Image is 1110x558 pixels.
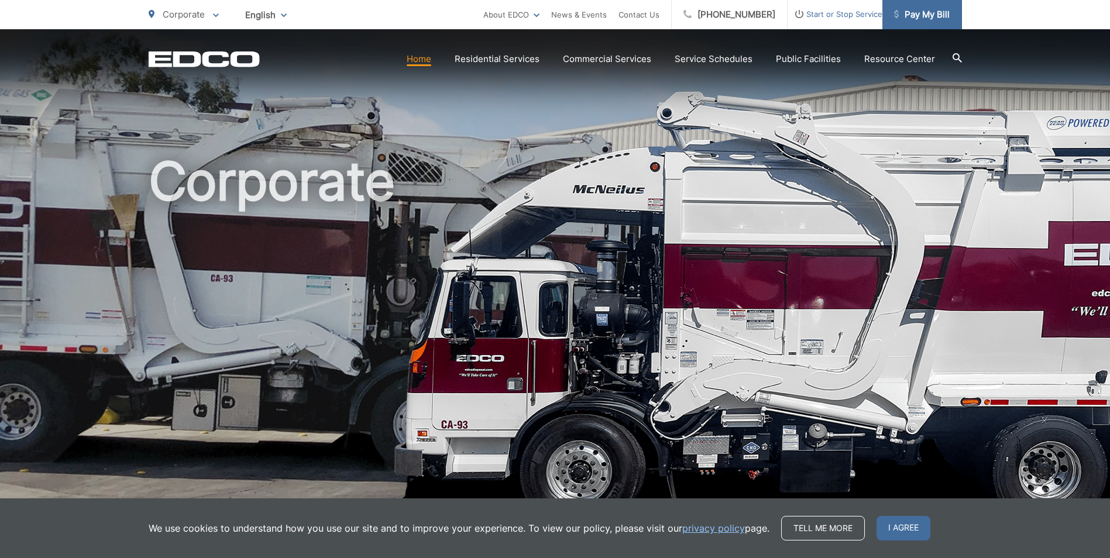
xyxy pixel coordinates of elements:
[618,8,659,22] a: Contact Us
[163,9,205,20] span: Corporate
[149,51,260,67] a: EDCD logo. Return to the homepage.
[682,521,745,535] a: privacy policy
[407,52,431,66] a: Home
[877,516,930,540] span: I agree
[455,52,539,66] a: Residential Services
[149,521,769,535] p: We use cookies to understand how you use our site and to improve your experience. To view our pol...
[894,8,950,22] span: Pay My Bill
[781,516,865,540] a: Tell me more
[864,52,935,66] a: Resource Center
[236,5,295,25] span: English
[563,52,651,66] a: Commercial Services
[675,52,752,66] a: Service Schedules
[149,152,962,522] h1: Corporate
[551,8,607,22] a: News & Events
[483,8,539,22] a: About EDCO
[776,52,841,66] a: Public Facilities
